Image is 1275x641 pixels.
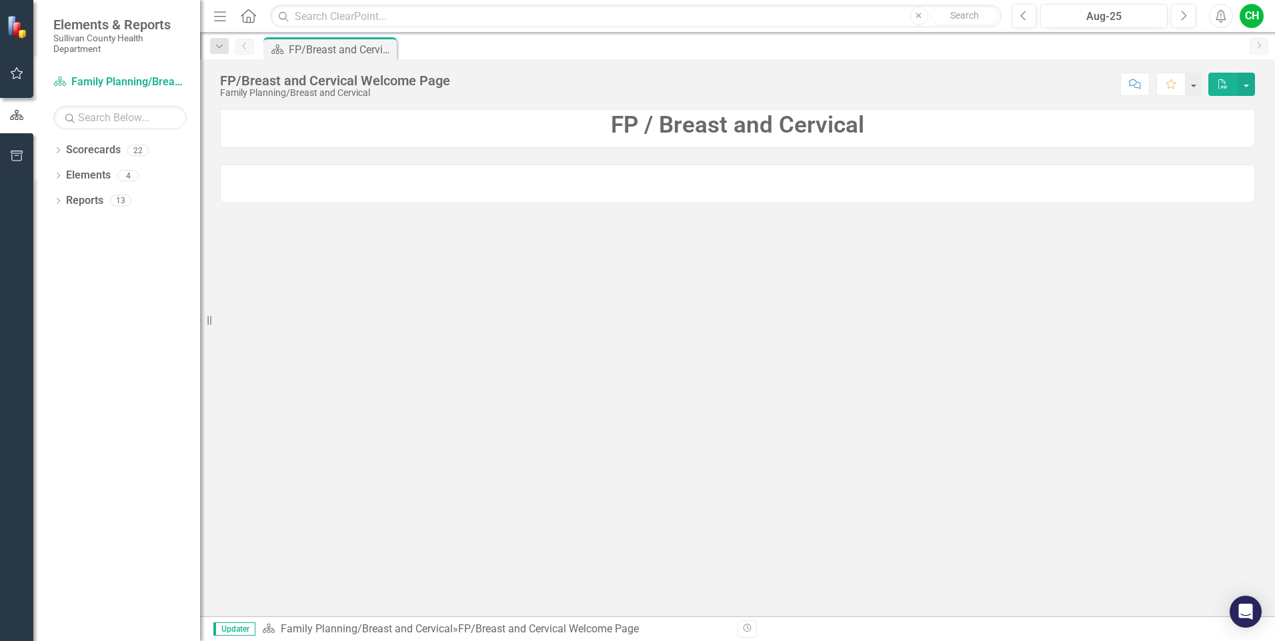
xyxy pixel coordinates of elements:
[262,622,728,637] div: »
[53,106,187,129] input: Search Below...
[1230,596,1262,628] div: Open Intercom Messenger
[66,168,111,183] a: Elements
[932,7,998,25] button: Search
[127,145,149,156] div: 22
[270,5,1002,28] input: Search ClearPoint...
[611,111,864,139] strong: FP / Breast and Cervical
[1240,4,1264,28] button: CH
[1040,4,1168,28] button: Aug-25
[289,41,393,58] div: FP/Breast and Cervical Welcome Page
[110,195,131,207] div: 13
[1045,9,1163,25] div: Aug-25
[66,193,103,209] a: Reports
[53,75,187,90] a: Family Planning/Breast and Cervical
[53,33,187,55] small: Sullivan County Health Department
[66,143,121,158] a: Scorecards
[458,622,639,635] div: FP/Breast and Cervical Welcome Page
[117,170,139,181] div: 4
[281,622,453,635] a: Family Planning/Breast and Cervical
[213,622,255,636] span: Updater
[220,88,450,98] div: Family Planning/Breast and Cervical
[950,10,979,21] span: Search
[220,73,450,88] div: FP/Breast and Cervical Welcome Page
[7,15,30,39] img: ClearPoint Strategy
[53,17,187,33] span: Elements & Reports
